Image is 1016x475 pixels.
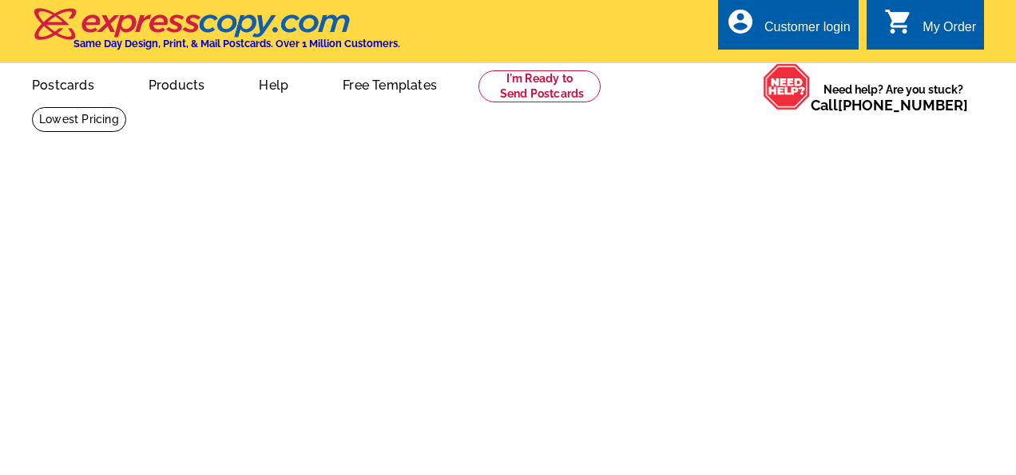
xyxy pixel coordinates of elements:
a: shopping_cart My Order [884,18,976,38]
a: Free Templates [317,65,462,102]
a: Products [123,65,231,102]
a: account_circle Customer login [726,18,851,38]
div: My Order [923,20,976,42]
a: Same Day Design, Print, & Mail Postcards. Over 1 Million Customers. [32,19,400,50]
a: Help [233,65,314,102]
div: Customer login [764,20,851,42]
a: Postcards [6,65,120,102]
i: shopping_cart [884,7,913,36]
h4: Same Day Design, Print, & Mail Postcards. Over 1 Million Customers. [73,38,400,50]
span: Call [811,97,968,114]
a: [PHONE_NUMBER] [838,97,968,114]
span: Need help? Are you stuck? [811,82,976,114]
img: help [763,63,811,110]
i: account_circle [726,7,755,36]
